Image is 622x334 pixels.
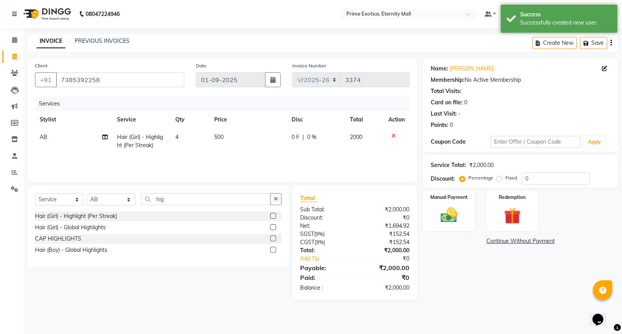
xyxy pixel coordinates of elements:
div: Name: [431,65,448,73]
img: logo [20,3,73,25]
div: Discount: [294,214,355,222]
label: Invoice Number [292,62,326,69]
div: Net: [294,222,355,230]
div: ₹0 [355,273,416,282]
div: 0 [450,121,453,129]
span: 500 [214,134,224,141]
a: PREVIOUS INVOICES [75,37,129,44]
div: Points: [431,121,448,129]
span: 0 F [292,133,299,141]
th: Stylist [35,111,112,128]
div: Coupon Code [431,138,491,146]
div: ₹2,000.00 [355,246,416,255]
div: Successfully created new user. [520,19,612,27]
div: Discount: [431,175,455,183]
div: - [458,110,461,118]
th: Price [210,111,287,128]
div: Balance : [294,284,355,292]
span: CGST [300,239,314,246]
div: Hair (Girl) - Highlight (Per Streak) [35,212,117,220]
span: Hair (Girl) - Highlight (Per Streak) [117,134,163,149]
div: ₹2,000.00 [469,161,494,169]
div: 0 [464,98,467,107]
span: | [302,133,304,141]
div: ₹0 [365,255,416,263]
div: Hair (Girl) - Global Highlights [35,223,106,232]
th: Action [384,111,409,128]
div: ₹0 [355,214,416,222]
span: 2000 [350,134,362,141]
input: Search by Name/Mobile/Email/Code [56,72,184,87]
div: Hair (Boy) - Global Highlights [35,246,107,254]
th: Qty [171,111,210,128]
button: Apply [584,136,606,148]
label: Manual Payment [430,194,468,201]
div: ₹2,000.00 [355,263,416,272]
div: ₹152.54 [355,230,416,238]
span: 9% [316,239,323,245]
img: _gift.svg [499,206,526,226]
div: Total Visits: [431,87,461,95]
span: 9% [316,231,323,237]
th: Disc [287,111,345,128]
label: Redemption [499,194,526,201]
button: +91 [35,72,57,87]
span: AB [40,134,47,141]
span: 4 [175,134,178,141]
input: Search or Scan [141,193,271,205]
iframe: chat widget [589,303,614,326]
span: Total [300,194,318,202]
div: ( ) [294,230,355,238]
img: _cash.svg [435,206,463,225]
div: Card on file: [431,98,463,107]
a: Add Tip [294,255,365,263]
div: Payable: [294,263,355,272]
div: ₹1,694.92 [355,222,416,230]
button: Save [580,37,607,49]
th: Total [345,111,384,128]
div: No Active Membership [431,76,610,84]
b: 08047224946 [86,3,120,25]
div: Service Total: [431,161,466,169]
label: Fixed [505,174,517,181]
div: ₹2,000.00 [355,284,416,292]
label: Percentage [468,174,493,181]
div: Success [520,11,612,19]
div: Total: [294,246,355,255]
div: Sub Total: [294,206,355,214]
label: Client [35,62,47,69]
div: ₹2,000.00 [355,206,416,214]
div: ₹152.54 [355,238,416,246]
div: Membership: [431,76,465,84]
div: Last Visit: [431,110,457,118]
a: Continue Without Payment [425,237,617,245]
a: INVOICE [37,34,65,48]
div: ( ) [294,238,355,246]
input: Enter Offer / Coupon Code [491,136,580,148]
div: Paid: [294,273,355,282]
label: Date [196,62,206,69]
div: CAP HIGHLIGHTS [35,235,81,243]
span: 0 % [307,133,316,141]
th: Service [112,111,171,128]
div: Services [36,97,415,111]
button: Create New [532,37,577,49]
a: [PERSON_NAME] [450,65,493,73]
span: SGST [300,230,314,237]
